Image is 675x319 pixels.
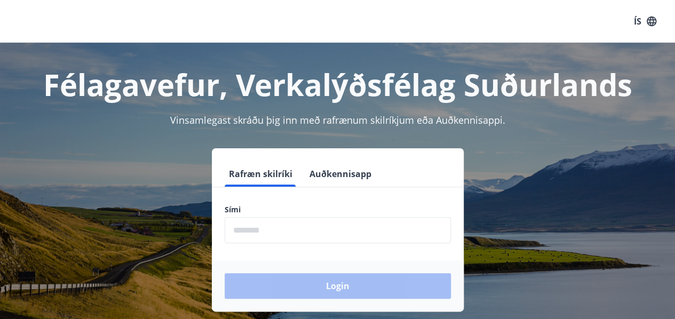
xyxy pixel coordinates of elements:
label: Sími [225,204,451,215]
button: Auðkennisapp [305,161,376,187]
span: Vinsamlegast skráðu þig inn með rafrænum skilríkjum eða Auðkennisappi. [170,114,505,126]
h1: Félagavefur, Verkalýðsfélag Suðurlands [13,64,662,105]
button: Rafræn skilríki [225,161,297,187]
button: ÍS [628,12,662,31]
